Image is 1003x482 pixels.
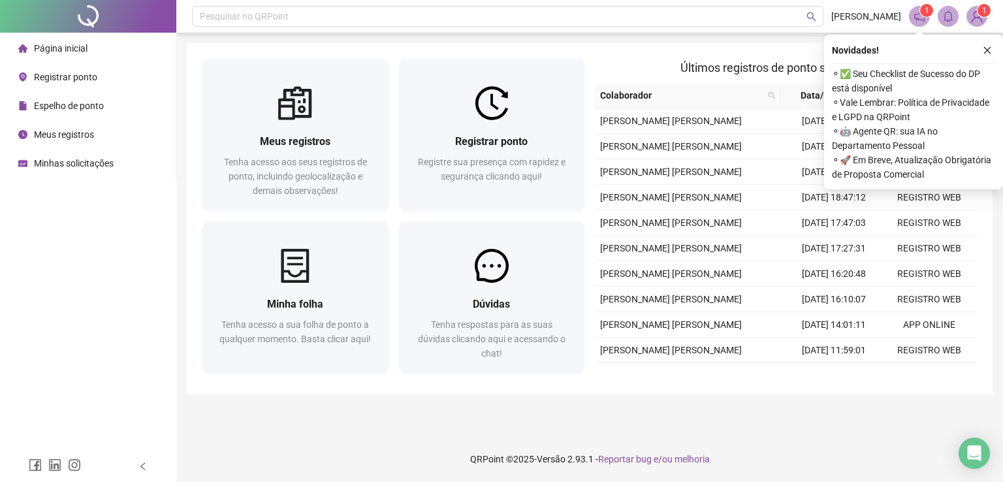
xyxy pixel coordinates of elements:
span: ⚬ 🚀 Em Breve, Atualização Obrigatória de Proposta Comercial [832,153,995,182]
span: [PERSON_NAME] [PERSON_NAME] [600,192,742,202]
td: [DATE] 17:27:31 [786,236,882,261]
td: [DATE] 11:20:58 [786,363,882,389]
span: search [768,91,776,99]
td: REGISTRO WEB [882,236,977,261]
span: Minha folha [267,298,323,310]
span: bell [942,10,954,22]
th: Data/Hora [781,83,874,108]
span: environment [18,72,27,82]
span: [PERSON_NAME] [831,9,901,24]
span: linkedin [48,458,61,472]
td: REGISTRO WEB [882,210,977,236]
span: Registrar ponto [34,72,97,82]
span: [PERSON_NAME] [PERSON_NAME] [600,167,742,177]
td: REGISTRO WEB [882,261,977,287]
a: DúvidasTenha respostas para as suas dúvidas clicando aqui e acessando o chat! [399,221,585,374]
span: Últimos registros de ponto sincronizados [680,61,891,74]
td: [DATE] 17:47:03 [786,210,882,236]
span: Página inicial [34,43,88,54]
span: Meus registros [34,129,94,140]
span: Registre sua presença com rapidez e segurança clicando aqui! [418,157,565,182]
span: Data/Hora [786,88,858,103]
td: [DATE] 13:59:51 [786,108,882,134]
span: [PERSON_NAME] [PERSON_NAME] [600,243,742,253]
span: clock-circle [18,130,27,139]
span: Espelho de ponto [34,101,104,111]
td: [DATE] 20:00:12 [786,134,882,159]
span: search [806,12,816,22]
span: [PERSON_NAME] [PERSON_NAME] [600,294,742,304]
td: REGISTRO WEB [882,338,977,363]
td: APP ONLINE [882,312,977,338]
span: ⚬ 🤖 Agente QR: sua IA no Departamento Pessoal [832,124,995,153]
span: Versão [537,454,565,464]
span: Registrar ponto [455,135,528,148]
span: 1 [925,6,929,15]
span: [PERSON_NAME] [PERSON_NAME] [600,141,742,152]
img: 90568 [967,7,987,26]
span: Colaborador [600,88,763,103]
a: Registrar pontoRegistre sua presença com rapidez e segurança clicando aqui! [399,59,585,211]
footer: QRPoint © 2025 - 2.93.1 - [176,436,1003,482]
span: facebook [29,458,42,472]
div: Open Intercom Messenger [959,438,990,469]
sup: Atualize o seu contato no menu Meus Dados [978,4,991,17]
td: REGISTRO WEB [882,287,977,312]
span: Tenha acesso a sua folha de ponto a qualquer momento. Basta clicar aqui! [219,319,371,344]
span: ⚬ Vale Lembrar: Política de Privacidade e LGPD na QRPoint [832,95,995,124]
span: [PERSON_NAME] [PERSON_NAME] [600,116,742,126]
span: [PERSON_NAME] [PERSON_NAME] [600,345,742,355]
span: search [765,86,778,105]
span: close [983,46,992,55]
span: 1 [982,6,987,15]
td: REGISTRO WEB [882,185,977,210]
span: left [138,462,148,471]
span: Dúvidas [473,298,510,310]
span: Reportar bug e/ou melhoria [598,454,710,464]
span: Tenha acesso aos seus registros de ponto, incluindo geolocalização e demais observações! [224,157,367,196]
span: schedule [18,159,27,168]
td: [DATE] 18:58:21 [786,159,882,185]
a: Meus registrosTenha acesso aos seus registros de ponto, incluindo geolocalização e demais observa... [202,59,389,211]
span: home [18,44,27,53]
span: Meus registros [260,135,330,148]
td: [DATE] 16:10:07 [786,287,882,312]
td: [DATE] 11:59:01 [786,338,882,363]
a: Minha folhaTenha acesso a sua folha de ponto a qualquer momento. Basta clicar aqui! [202,221,389,374]
td: [DATE] 18:47:12 [786,185,882,210]
span: Tenha respostas para as suas dúvidas clicando aqui e acessando o chat! [418,319,565,359]
sup: 1 [920,4,933,17]
span: [PERSON_NAME] [PERSON_NAME] [600,268,742,279]
span: [PERSON_NAME] [PERSON_NAME] [600,217,742,228]
span: ⚬ ✅ Seu Checklist de Sucesso do DP está disponível [832,67,995,95]
span: [PERSON_NAME] [PERSON_NAME] [600,319,742,330]
td: REGISTRO WEB [882,363,977,389]
span: Novidades ! [832,43,879,57]
span: notification [914,10,925,22]
span: instagram [68,458,81,472]
td: [DATE] 16:20:48 [786,261,882,287]
span: Minhas solicitações [34,158,114,169]
span: file [18,101,27,110]
td: [DATE] 14:01:11 [786,312,882,338]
